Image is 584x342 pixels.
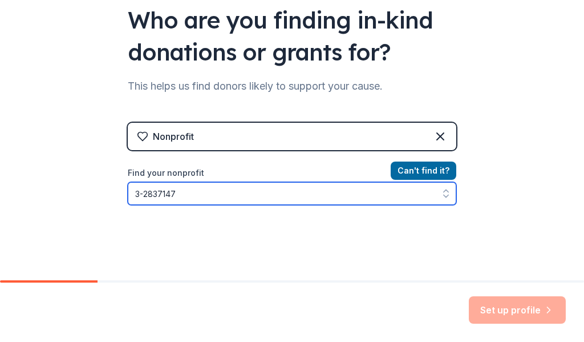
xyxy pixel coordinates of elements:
div: Who are you finding in-kind donations or grants for? [128,4,456,68]
input: Search by name, EIN, or city [128,182,456,205]
button: Can't find it? [391,162,456,180]
label: Find your nonprofit [128,166,456,180]
div: Nonprofit [153,130,194,143]
div: This helps us find donors likely to support your cause. [128,77,456,95]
